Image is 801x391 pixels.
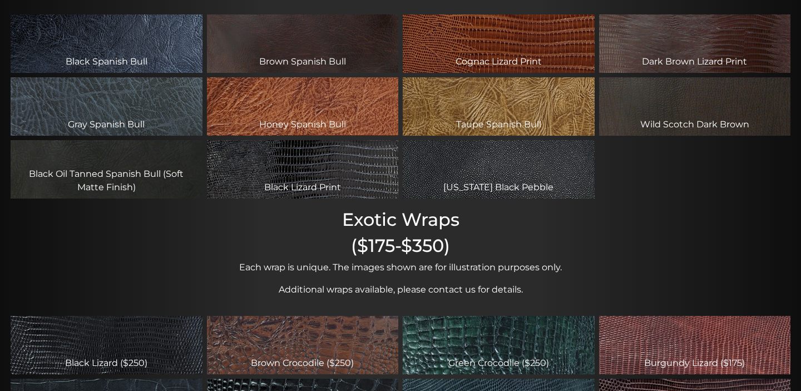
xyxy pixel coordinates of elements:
[207,140,399,199] div: Black Lizard Print
[403,316,595,374] div: Green Crocodile ($250)
[403,77,595,136] div: Taupe Spanish Bull
[403,14,595,73] div: Cognac Lizard Print
[207,316,399,374] div: Brown Crocodile ($250)
[403,140,595,199] div: [US_STATE] Black Pebble
[11,316,202,374] div: Black Lizard ($250)
[207,77,399,136] div: Honey Spanish Bull
[599,316,791,374] div: Burgundy Lizard ($175)
[11,14,202,73] div: Black Spanish Bull
[11,140,202,199] div: Black Oil Tanned Spanish Bull (Soft Matte Finish)
[207,14,399,73] div: Brown Spanish Bull
[599,14,791,73] div: Dark Brown Lizard Print
[11,77,202,136] div: Gray Spanish Bull
[599,77,791,136] div: Wild Scotch Dark Brown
